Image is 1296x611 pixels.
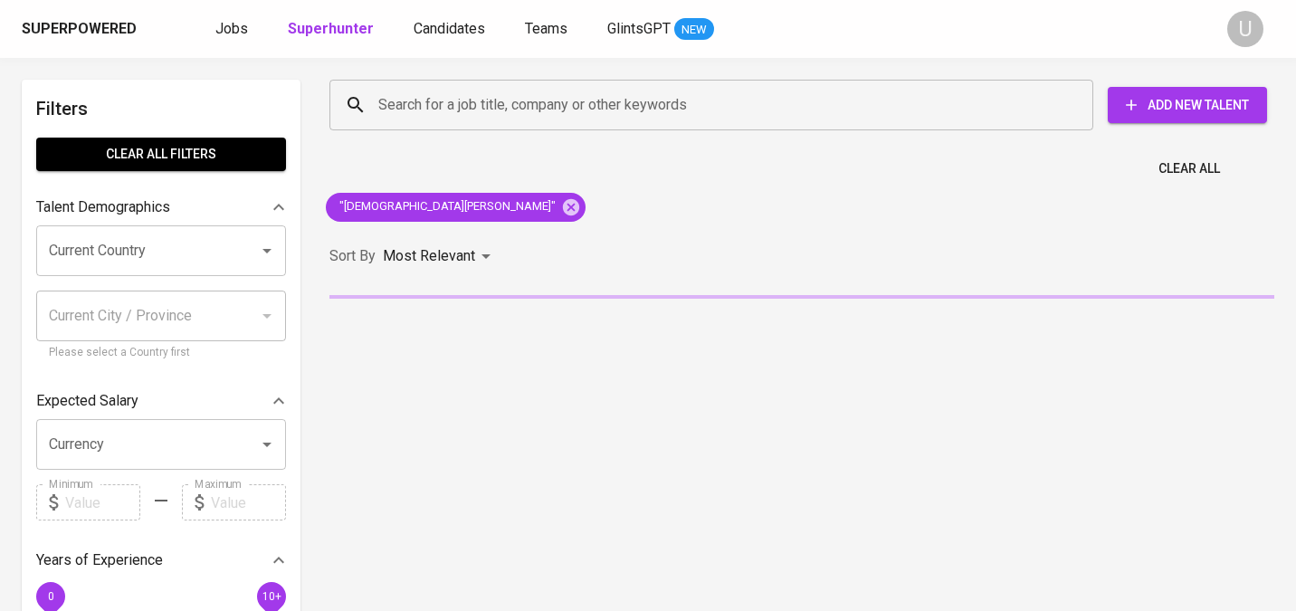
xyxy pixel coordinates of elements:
p: Expected Salary [36,390,138,412]
p: Sort By [329,245,376,267]
span: Clear All [1158,158,1220,180]
h6: Filters [36,94,286,123]
a: Teams [525,18,571,41]
span: Jobs [215,20,248,37]
span: Add New Talent [1122,94,1253,117]
div: Most Relevant [383,240,497,273]
p: Talent Demographics [36,196,170,218]
span: 10+ [262,590,281,603]
input: Value [211,484,286,520]
div: "[DEMOGRAPHIC_DATA][PERSON_NAME]" [326,193,586,222]
b: Superhunter [288,20,374,37]
button: Clear All [1151,152,1227,186]
p: Most Relevant [383,245,475,267]
input: Value [65,484,140,520]
button: Open [254,238,280,263]
div: Years of Experience [36,542,286,578]
button: Clear All filters [36,138,286,171]
p: Please select a Country first [49,344,273,362]
button: Add New Talent [1108,87,1267,123]
a: Jobs [215,18,252,41]
span: GlintsGPT [607,20,671,37]
span: Clear All filters [51,143,272,166]
span: Teams [525,20,567,37]
img: app logo [140,15,165,43]
span: 0 [47,590,53,603]
button: Open [254,432,280,457]
a: Superhunter [288,18,377,41]
div: U [1227,11,1263,47]
div: Expected Salary [36,383,286,419]
a: Superpoweredapp logo [22,15,165,43]
p: Years of Experience [36,549,163,571]
a: Candidates [414,18,489,41]
div: Superpowered [22,19,137,40]
span: NEW [674,21,714,39]
a: GlintsGPT NEW [607,18,714,41]
span: Candidates [414,20,485,37]
span: "[DEMOGRAPHIC_DATA][PERSON_NAME]" [326,198,567,215]
div: Talent Demographics [36,189,286,225]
